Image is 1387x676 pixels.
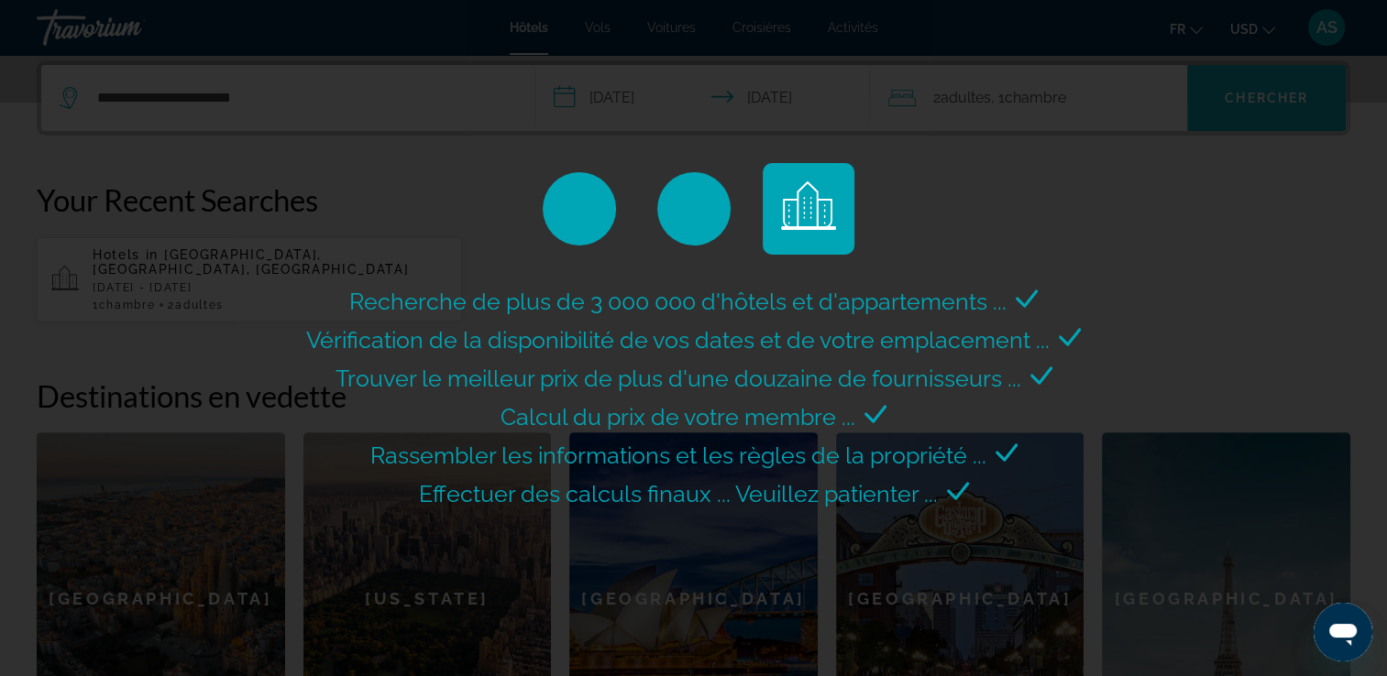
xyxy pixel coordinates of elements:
[501,403,855,431] span: Calcul du prix de votre membre ...
[419,480,938,507] span: Effectuer des calculs finaux ... Veuillez patienter ...
[306,326,1050,354] span: Vérification de la disponibilité de vos dates et de votre emplacement ...
[1314,603,1372,661] iframe: Bouton de lancement de la fenêtre de messagerie
[370,442,986,469] span: Rassembler les informations et les règles de la propriété ...
[349,288,1007,315] span: Recherche de plus de 3 000 000 d'hôtels et d'appartements ...
[336,365,1021,392] span: Trouver le meilleur prix de plus d'une douzaine de fournisseurs ...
